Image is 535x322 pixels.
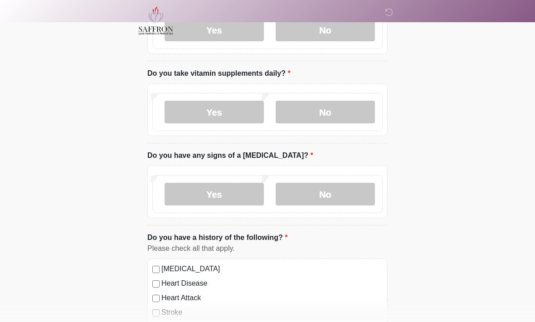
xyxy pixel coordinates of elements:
[147,233,287,244] label: Do you have a history of the following?
[147,68,291,79] label: Do you take vitamin supplements daily?
[161,278,383,289] label: Heart Disease
[152,310,160,317] input: Stroke
[165,101,264,124] label: Yes
[152,266,160,273] input: [MEDICAL_DATA]
[161,264,383,275] label: [MEDICAL_DATA]
[276,183,375,206] label: No
[161,293,383,304] label: Heart Attack
[276,101,375,124] label: No
[165,183,264,206] label: Yes
[138,7,174,35] img: Saffron Laser Aesthetics and Medical Spa Logo
[152,295,160,302] input: Heart Attack
[161,307,383,318] label: Stroke
[147,151,313,161] label: Do you have any signs of a [MEDICAL_DATA]?
[152,281,160,288] input: Heart Disease
[147,244,388,254] div: Please check all that apply.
